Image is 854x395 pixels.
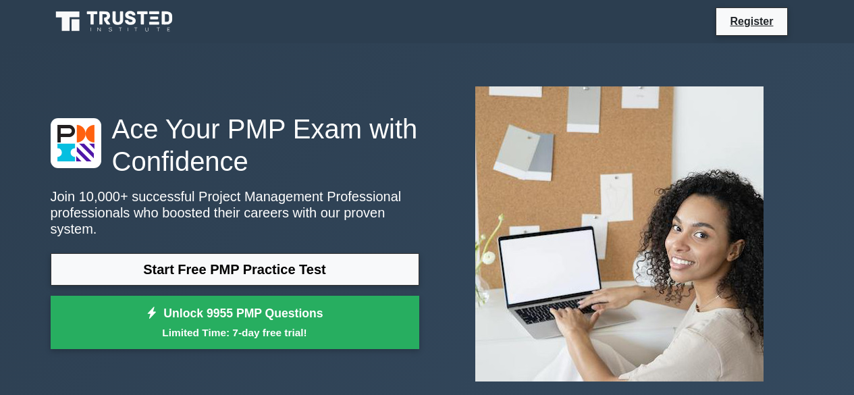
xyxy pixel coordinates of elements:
[722,13,781,30] a: Register
[68,325,402,340] small: Limited Time: 7-day free trial!
[51,296,419,350] a: Unlock 9955 PMP QuestionsLimited Time: 7-day free trial!
[51,253,419,286] a: Start Free PMP Practice Test
[51,188,419,237] p: Join 10,000+ successful Project Management Professional professionals who boosted their careers w...
[51,113,419,178] h1: Ace Your PMP Exam with Confidence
